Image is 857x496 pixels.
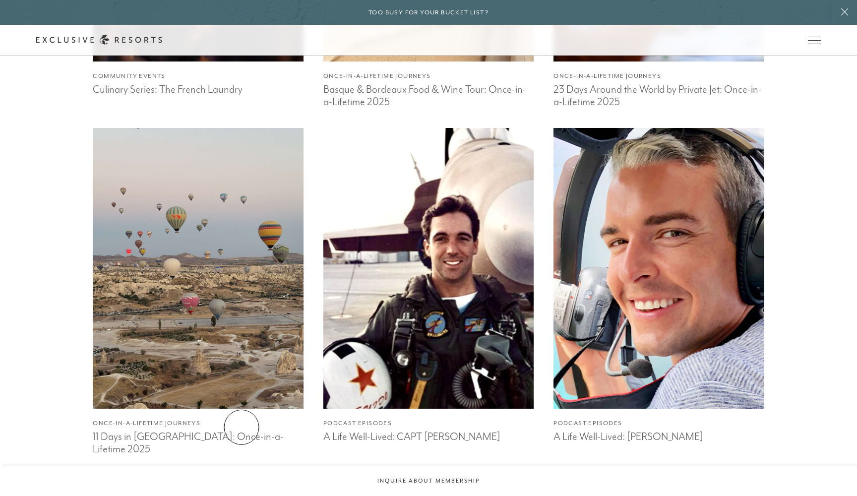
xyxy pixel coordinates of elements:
iframe: Qualified Messenger [811,450,857,496]
a: Podcast EpisodesA Life Well-Lived: [PERSON_NAME] [553,128,764,443]
h3: 23 Days Around the World by Private Jet: Once-in-a-Lifetime 2025 [553,81,764,108]
a: Podcast EpisodesA Life Well-Lived: CAPT [PERSON_NAME] [323,128,534,443]
h3: 11 Days in [GEOGRAPHIC_DATA]: Once-in-a-Lifetime 2025 [93,428,303,455]
h4: Podcast Episodes [553,419,764,428]
h4: Podcast Episodes [323,419,534,428]
h4: Once-in-a-Lifetime Journeys [93,419,303,428]
h4: Community Events [93,71,303,81]
h4: Once-in-a-Lifetime Journeys [553,71,764,81]
h6: Too busy for your bucket list? [368,8,489,17]
h3: Basque & Bordeaux Food & Wine Tour: Once-in-a-Lifetime 2025 [323,81,534,108]
h3: A Life Well-Lived: [PERSON_NAME] [553,428,764,443]
a: Once-in-a-Lifetime Journeys11 Days in [GEOGRAPHIC_DATA]: Once-in-a-Lifetime 2025 [93,128,303,455]
h4: Once-in-a-Lifetime Journeys [323,71,534,81]
h3: Culinary Series: The French Laundry [93,81,303,96]
h3: A Life Well-Lived: CAPT [PERSON_NAME] [323,428,534,443]
button: Open navigation [808,37,821,44]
